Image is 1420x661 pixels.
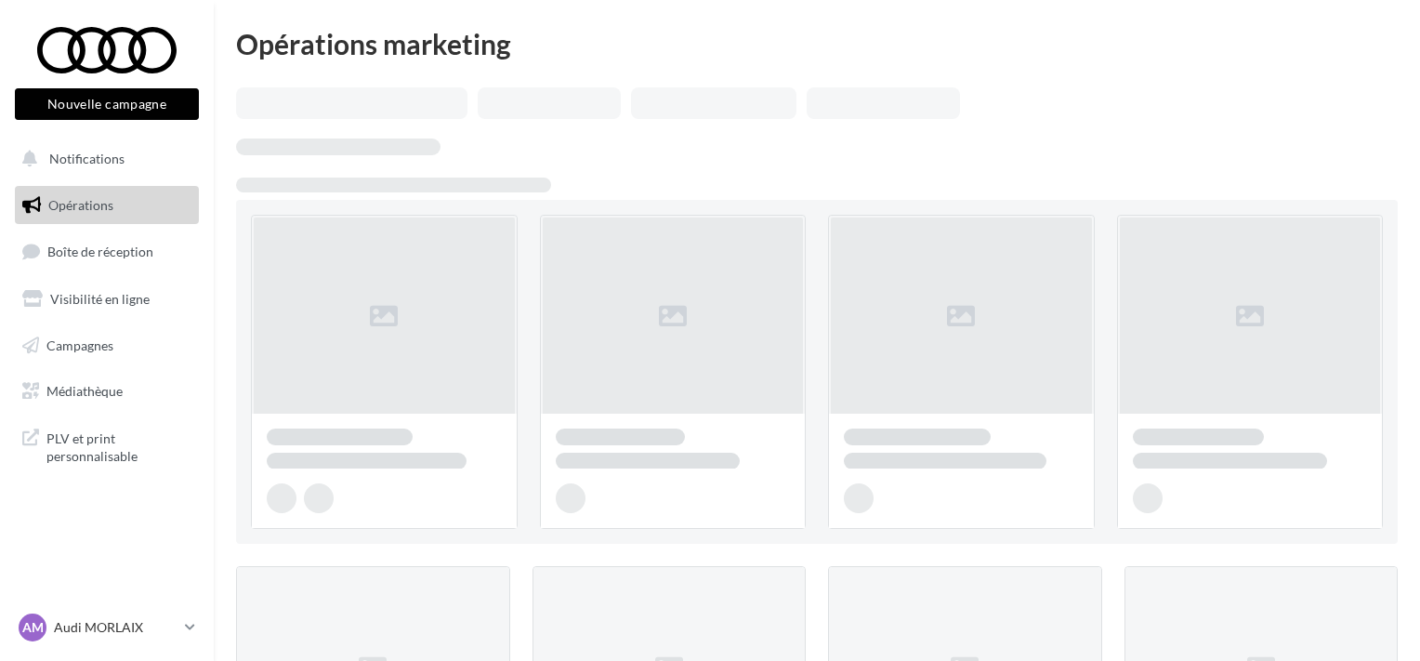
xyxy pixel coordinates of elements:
span: PLV et print personnalisable [46,426,191,466]
a: AM Audi MORLAIX [15,610,199,645]
span: Notifications [49,151,125,166]
span: AM [22,618,44,637]
p: Audi MORLAIX [54,618,177,637]
a: Campagnes [11,326,203,365]
a: Visibilité en ligne [11,280,203,319]
span: Médiathèque [46,383,123,399]
button: Notifications [11,139,195,178]
span: Campagnes [46,337,113,352]
span: Opérations [48,197,113,213]
a: Opérations [11,186,203,225]
div: Opérations marketing [236,30,1398,58]
span: Boîte de réception [47,244,153,259]
a: Médiathèque [11,372,203,411]
a: PLV et print personnalisable [11,418,203,473]
span: Visibilité en ligne [50,291,150,307]
button: Nouvelle campagne [15,88,199,120]
a: Boîte de réception [11,231,203,271]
